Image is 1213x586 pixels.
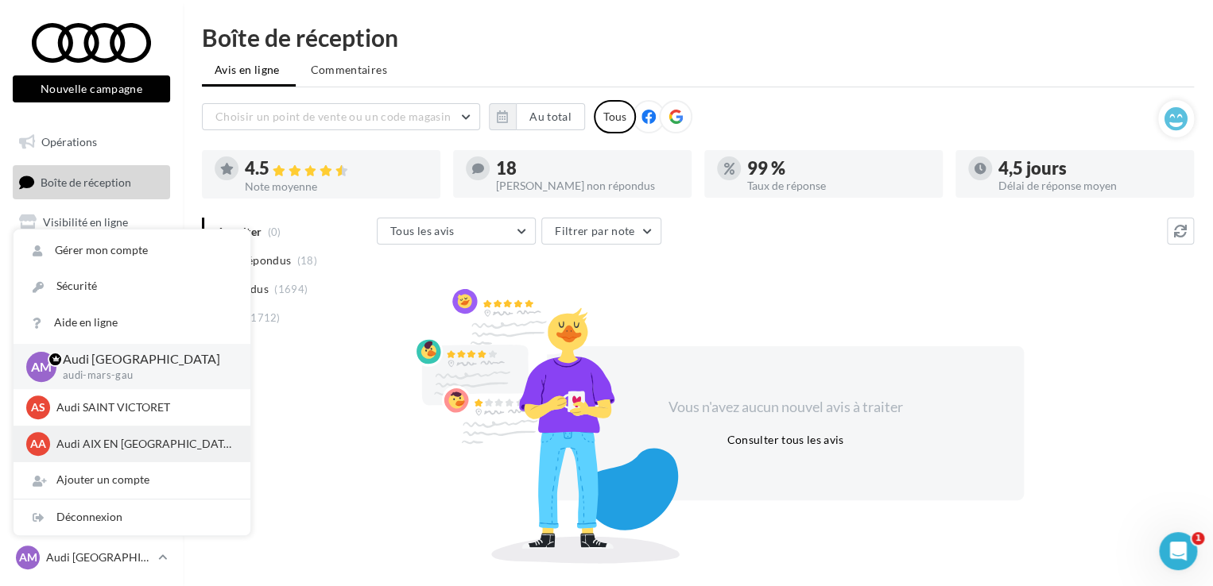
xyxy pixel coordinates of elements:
[41,175,131,188] span: Boîte de réception
[377,218,536,245] button: Tous les avis
[14,462,250,498] div: Ajouter un compte
[14,499,250,535] div: Déconnexion
[10,125,173,159] a: Opérations
[10,324,173,371] a: PLV et print personnalisable
[247,311,281,324] span: (1712)
[13,75,170,102] button: Nouvelle campagne
[297,254,317,267] span: (18)
[594,100,636,133] div: Tous
[390,224,455,237] span: Tous les avis
[30,436,46,452] span: AA
[1192,532,1204,545] span: 1
[649,397,922,418] div: Vous n'avez aucun nouvel avis à traiter
[311,62,387,78] span: Commentaires
[1159,532,1197,570] iframe: Intercom live chat
[31,357,52,376] span: AM
[215,110,451,123] span: Choisir un point de vente ou un code magasin
[998,160,1181,177] div: 4,5 jours
[63,350,225,368] p: Audi [GEOGRAPHIC_DATA]
[10,165,173,199] a: Boîte de réception
[202,103,480,130] button: Choisir un point de vente ou un code magasin
[41,135,97,148] span: Opérations
[747,180,930,191] div: Taux de réponse
[217,253,291,268] span: Non répondus
[245,160,428,178] div: 4.5
[46,549,152,565] p: Audi [GEOGRAPHIC_DATA]
[10,245,173,279] a: Campagnes
[496,160,679,177] div: 18
[274,283,308,295] span: (1694)
[496,180,679,191] div: [PERSON_NAME] non répondus
[56,399,231,415] p: Audi SAINT VICTORET
[14,233,250,268] a: Gérer mon compte
[14,268,250,304] a: Sécurité
[245,181,428,192] div: Note moyenne
[489,103,585,130] button: Au total
[747,160,930,177] div: 99 %
[14,305,250,341] a: Aide en ligne
[541,218,661,245] button: Filtrer par note
[19,549,37,565] span: AM
[720,430,850,449] button: Consulter tous les avis
[10,206,173,239] a: Visibilité en ligne
[516,103,585,130] button: Au total
[31,399,45,415] span: AS
[998,180,1181,191] div: Délai de réponse moyen
[13,542,170,573] a: AM Audi [GEOGRAPHIC_DATA]
[10,285,173,318] a: Médiathèque
[56,436,231,452] p: Audi AIX EN [GEOGRAPHIC_DATA]
[202,25,1194,49] div: Boîte de réception
[63,368,225,383] p: audi-mars-gau
[43,215,128,229] span: Visibilité en ligne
